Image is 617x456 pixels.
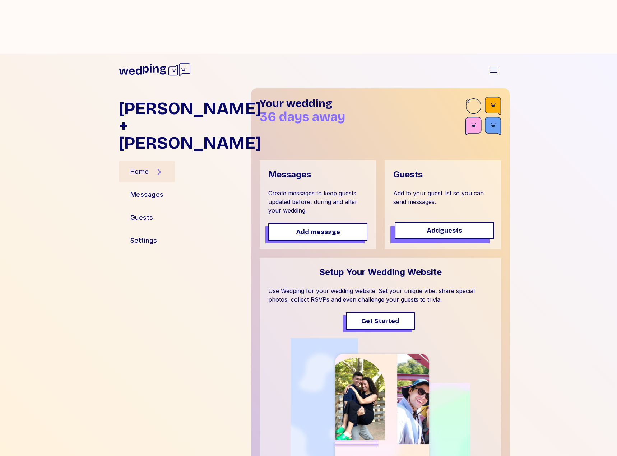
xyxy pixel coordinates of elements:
[268,169,311,180] div: Messages
[268,189,367,215] div: Create messages to keep guests updated before, during and after your wedding.
[393,169,423,180] div: Guests
[130,190,164,200] div: Messages
[119,100,245,152] h1: [PERSON_NAME] + [PERSON_NAME]
[346,312,415,330] button: Get Started
[395,222,494,239] button: Addguests
[427,225,462,236] span: Add guests
[268,223,367,241] button: Add message
[130,213,153,223] div: Guests
[130,236,157,246] div: Settings
[393,189,492,215] div: Add to your guest list so you can send messages.
[130,167,149,177] div: Home
[260,97,465,110] h1: Your wedding
[319,266,442,278] div: Setup Your Wedding Website
[260,109,345,125] span: 36 days away
[361,316,399,326] span: Get Started
[465,97,501,137] img: guest-accent-br.svg
[296,227,340,237] span: Add message
[268,287,492,304] div: Use Wedping for your wedding website. Set your unique vibe, share special photos, collect RSVPs a...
